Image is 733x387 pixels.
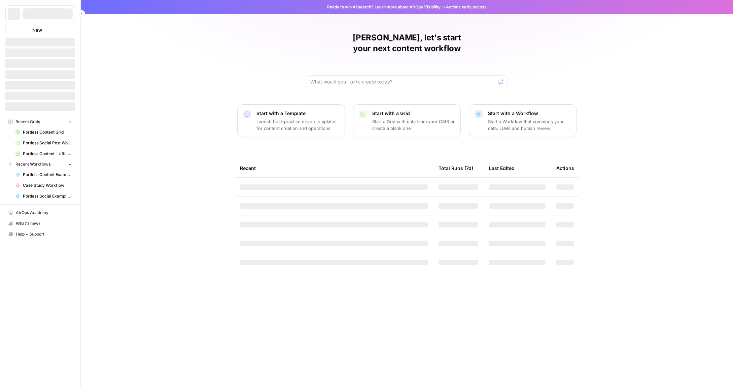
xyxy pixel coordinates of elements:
[16,231,72,237] span: Help + Support
[23,193,72,199] span: Portless Social Example Flow
[306,32,508,54] h1: [PERSON_NAME], let's start your next content workflow
[327,4,441,10] span: Ready to win AI search? about AirOps Visibility
[23,172,72,178] span: Portless Content Example Flow
[23,151,72,157] span: Portless Content - URL Flow Grid
[12,148,75,159] a: Portless Content - URL Flow Grid
[439,159,473,177] div: Total Runs (7d)
[310,78,495,85] input: What would you like to create today?
[556,159,574,177] div: Actions
[5,117,75,127] button: Recent Grids
[5,25,75,35] button: New
[488,118,571,132] p: Start a Workflow that combines your data, LLMs and human review
[12,127,75,138] a: Portless Content Grid
[489,159,515,177] div: Last Edited
[12,169,75,180] a: Portless Content Example Flow
[12,180,75,191] a: Case Study Workflow
[372,118,455,132] p: Start a Grid with data from your CMS or create a blank one
[353,104,461,137] button: Start with a GridStart a Grid with data from your CMS or create a blank one
[5,229,75,240] button: Help + Support
[375,4,397,9] a: Learn more
[15,119,40,125] span: Recent Grids
[237,104,345,137] button: Start with a TemplateLaunch best-practice driven templates for content creation and operations
[256,118,339,132] p: Launch best-practice driven templates for content creation and operations
[16,210,72,216] span: AirOps Academy
[15,161,50,167] span: Recent Workflows
[256,110,339,117] p: Start with a Template
[240,159,428,177] div: Recent
[5,218,75,229] button: What's new?
[23,129,72,135] span: Portless Content Grid
[5,207,75,218] a: AirOps Academy
[372,110,455,117] p: Start with a Grid
[446,4,487,10] span: Actions early access
[12,191,75,202] a: Portless Social Example Flow
[23,182,72,188] span: Case Study Workflow
[488,110,571,117] p: Start with a Workflow
[6,218,75,228] div: What's new?
[5,159,75,169] button: Recent Workflows
[12,138,75,148] a: Portless Social Post Workflow
[469,104,577,137] button: Start with a WorkflowStart a Workflow that combines your data, LLMs and human review
[32,27,42,33] span: New
[23,140,72,146] span: Portless Social Post Workflow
